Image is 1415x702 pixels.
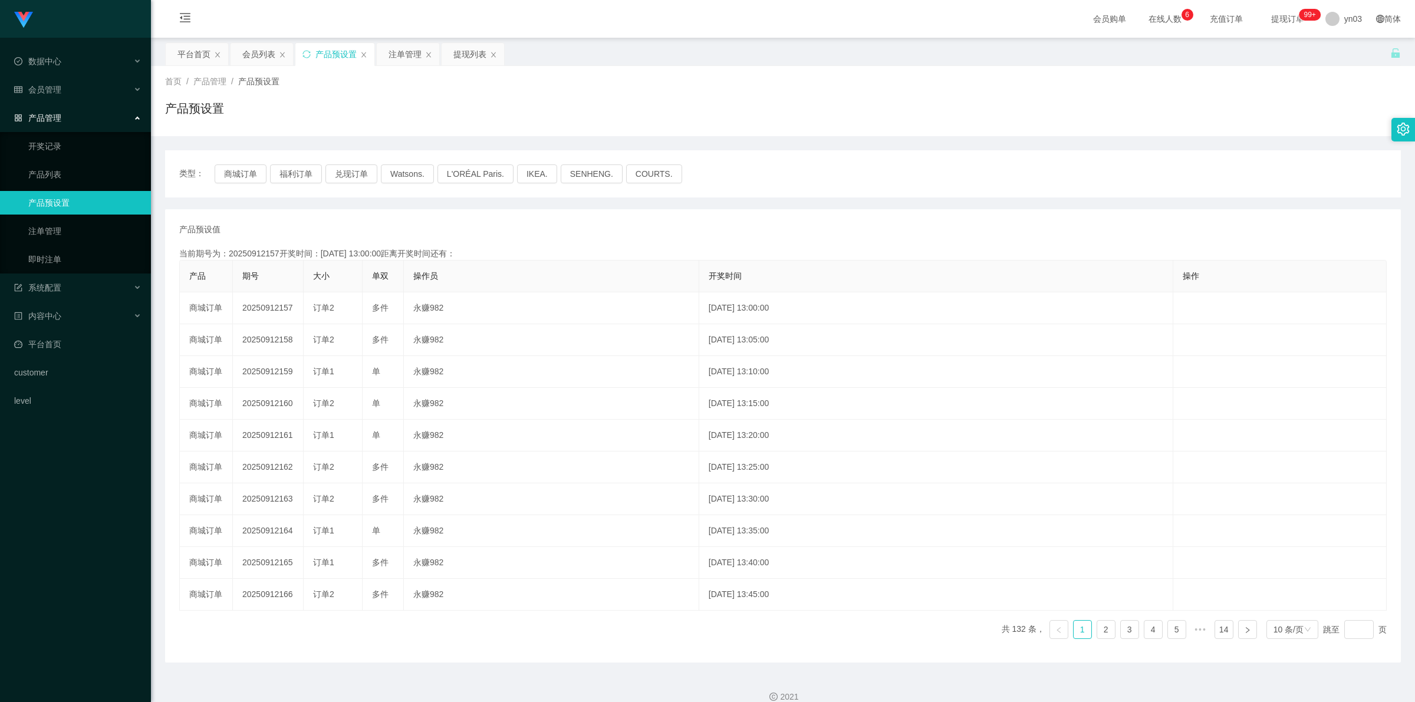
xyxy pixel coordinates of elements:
span: 多件 [372,494,389,503]
i: 图标: close [490,51,497,58]
a: 14 [1215,621,1233,638]
td: 商城订单 [180,292,233,324]
td: 20250912161 [233,420,304,451]
li: 14 [1215,620,1233,639]
i: 图标: copyright [769,693,778,701]
div: 提现列表 [453,43,486,65]
li: 4 [1144,620,1163,639]
i: 图标: close [279,51,286,58]
td: [DATE] 13:25:00 [699,451,1173,483]
button: 福利订单 [270,164,322,183]
td: 商城订单 [180,451,233,483]
i: 图标: right [1244,627,1251,634]
button: Watsons. [381,164,434,183]
i: 图标: sync [302,50,311,58]
li: 下一页 [1238,620,1257,639]
a: 产品预设置 [28,191,141,215]
li: 共 132 条， [1002,620,1045,639]
span: 单双 [372,271,389,281]
td: [DATE] 13:00:00 [699,292,1173,324]
span: 开奖时间 [709,271,742,281]
span: 操作员 [413,271,438,281]
td: 20250912160 [233,388,304,420]
span: 产品 [189,271,206,281]
td: 20250912165 [233,547,304,579]
i: 图标: appstore-o [14,114,22,122]
td: 永赚982 [404,356,699,388]
td: 商城订单 [180,388,233,420]
span: / [186,77,189,86]
span: 多件 [372,558,389,567]
a: 注单管理 [28,219,141,243]
sup: 282 [1299,9,1320,21]
span: 产品管理 [193,77,226,86]
td: 20250912158 [233,324,304,356]
span: 期号 [242,271,259,281]
td: 永赚982 [404,324,699,356]
i: 图标: left [1055,627,1062,634]
button: COURTS. [626,164,682,183]
td: [DATE] 13:35:00 [699,515,1173,547]
li: 上一页 [1049,620,1068,639]
span: 首页 [165,77,182,86]
td: 20250912163 [233,483,304,515]
span: 订单1 [313,526,334,535]
td: 20250912164 [233,515,304,547]
a: 2 [1097,621,1115,638]
li: 3 [1120,620,1139,639]
td: [DATE] 13:30:00 [699,483,1173,515]
span: 订单2 [313,398,334,408]
a: customer [14,361,141,384]
td: 商城订单 [180,483,233,515]
td: [DATE] 13:10:00 [699,356,1173,388]
td: 永赚982 [404,515,699,547]
td: 永赚982 [404,547,699,579]
span: 充值订单 [1204,15,1249,23]
i: 图标: table [14,85,22,94]
td: [DATE] 13:05:00 [699,324,1173,356]
span: 大小 [313,271,330,281]
span: 多件 [372,589,389,599]
span: 多件 [372,462,389,472]
a: 4 [1144,621,1162,638]
sup: 6 [1182,9,1193,21]
div: 注单管理 [389,43,422,65]
td: 永赚982 [404,579,699,611]
i: 图标: close [214,51,221,58]
td: 20250912162 [233,451,304,483]
td: 商城订单 [180,356,233,388]
span: 单 [372,367,380,376]
button: SENHENG. [561,164,623,183]
span: 订单2 [313,494,334,503]
td: 商城订单 [180,515,233,547]
span: 订单2 [313,303,334,312]
i: 图标: unlock [1390,48,1401,58]
li: 2 [1097,620,1115,639]
i: 图标: form [14,284,22,292]
li: 1 [1073,620,1092,639]
i: 图标: close [360,51,367,58]
a: 开奖记录 [28,134,141,158]
li: 5 [1167,620,1186,639]
td: [DATE] 13:45:00 [699,579,1173,611]
a: 3 [1121,621,1138,638]
td: 商城订单 [180,579,233,611]
span: 在线人数 [1143,15,1187,23]
a: 图标: dashboard平台首页 [14,332,141,356]
span: 单 [372,526,380,535]
div: 会员列表 [242,43,275,65]
button: IKEA. [517,164,557,183]
div: 平台首页 [177,43,210,65]
span: 单 [372,398,380,408]
span: 订单2 [313,589,334,599]
span: 产品预设值 [179,223,221,236]
span: 产品预设置 [238,77,279,86]
i: 图标: profile [14,312,22,320]
td: 永赚982 [404,388,699,420]
span: 产品管理 [14,113,61,123]
a: level [14,389,141,413]
td: 20250912159 [233,356,304,388]
h1: 产品预设置 [165,100,224,117]
i: 图标: close [425,51,432,58]
td: [DATE] 13:40:00 [699,547,1173,579]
